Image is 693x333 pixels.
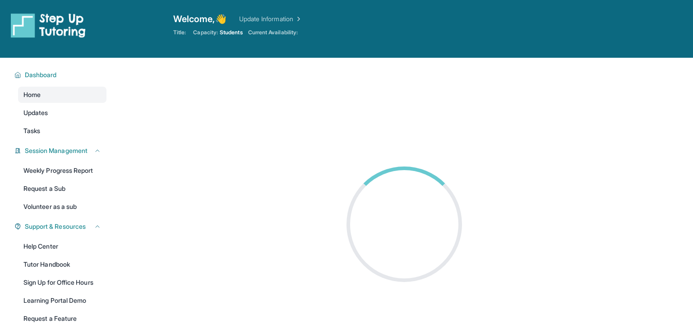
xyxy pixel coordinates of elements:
a: Learning Portal Demo [18,292,106,309]
button: Session Management [21,146,101,155]
a: Request a Feature [18,310,106,327]
a: Request a Sub [18,180,106,197]
a: Tutor Handbook [18,256,106,273]
span: Updates [23,108,48,117]
span: Session Management [25,146,88,155]
a: Tasks [18,123,106,139]
a: Help Center [18,238,106,254]
span: Home [23,90,41,99]
span: Tasks [23,126,40,135]
a: Volunteer as a sub [18,199,106,215]
span: Current Availability: [248,29,298,36]
a: Home [18,87,106,103]
a: Sign Up for Office Hours [18,274,106,291]
a: Update Information [239,14,302,23]
img: logo [11,13,86,38]
span: Capacity: [193,29,218,36]
a: Weekly Progress Report [18,162,106,179]
span: Title: [173,29,186,36]
span: Dashboard [25,70,57,79]
img: Chevron Right [293,14,302,23]
span: Students [220,29,243,36]
span: Support & Resources [25,222,86,231]
button: Dashboard [21,70,101,79]
span: Welcome, 👋 [173,13,226,25]
a: Updates [18,105,106,121]
button: Support & Resources [21,222,101,231]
